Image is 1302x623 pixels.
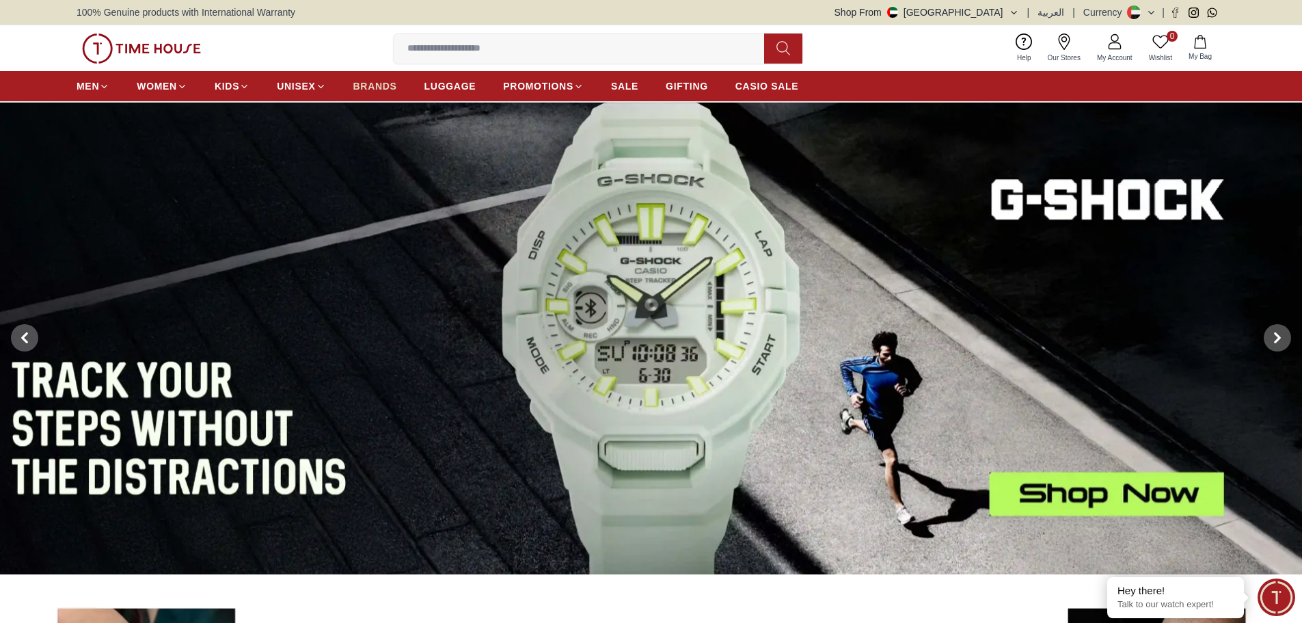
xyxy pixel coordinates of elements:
a: WOMEN [137,74,187,98]
span: My Account [1091,53,1138,63]
a: Facebook [1170,8,1180,18]
a: Our Stores [1040,31,1089,66]
span: WOMEN [137,79,177,93]
span: CASIO SALE [735,79,799,93]
div: Hey there! [1117,584,1234,598]
img: ... [82,34,201,64]
button: My Bag [1180,32,1220,64]
span: SALE [611,79,638,93]
span: Wishlist [1143,53,1178,63]
span: | [1072,5,1075,19]
a: LUGGAGE [424,74,476,98]
span: 0 [1167,31,1178,42]
span: | [1162,5,1165,19]
span: Help [1012,53,1037,63]
span: LUGGAGE [424,79,476,93]
span: KIDS [215,79,239,93]
div: Chat Widget [1258,579,1295,616]
a: GIFTING [666,74,708,98]
a: PROMOTIONS [503,74,584,98]
a: CASIO SALE [735,74,799,98]
div: Currency [1083,5,1128,19]
span: PROMOTIONS [503,79,573,93]
a: Whatsapp [1207,8,1217,18]
span: BRANDS [353,79,397,93]
a: SALE [611,74,638,98]
span: GIFTING [666,79,708,93]
span: MEN [77,79,99,93]
span: UNISEX [277,79,315,93]
a: UNISEX [277,74,325,98]
a: Help [1009,31,1040,66]
img: United Arab Emirates [887,7,898,18]
span: Our Stores [1042,53,1086,63]
p: Talk to our watch expert! [1117,599,1234,611]
span: My Bag [1183,51,1217,62]
a: Instagram [1189,8,1199,18]
a: MEN [77,74,109,98]
a: BRANDS [353,74,397,98]
a: KIDS [215,74,249,98]
button: Shop From[GEOGRAPHIC_DATA] [835,5,1019,19]
span: 100% Genuine products with International Warranty [77,5,295,19]
button: العربية [1037,5,1064,19]
span: | [1027,5,1030,19]
a: 0Wishlist [1141,31,1180,66]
